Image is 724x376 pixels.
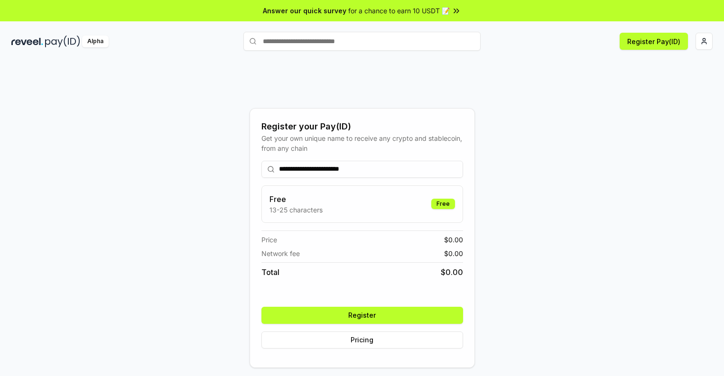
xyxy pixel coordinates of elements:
[261,235,277,245] span: Price
[261,133,463,153] div: Get your own unique name to receive any crypto and stablecoin, from any chain
[269,193,323,205] h3: Free
[261,266,279,278] span: Total
[45,36,80,47] img: pay_id
[261,307,463,324] button: Register
[431,199,455,209] div: Free
[444,248,463,258] span: $ 0.00
[348,6,450,16] span: for a chance to earn 10 USDT 📝
[263,6,346,16] span: Answer our quick survey
[11,36,43,47] img: reveel_dark
[261,331,463,348] button: Pricing
[441,266,463,278] span: $ 0.00
[444,235,463,245] span: $ 0.00
[620,33,688,50] button: Register Pay(ID)
[261,248,300,258] span: Network fee
[261,120,463,133] div: Register your Pay(ID)
[82,36,109,47] div: Alpha
[269,205,323,215] p: 13-25 characters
